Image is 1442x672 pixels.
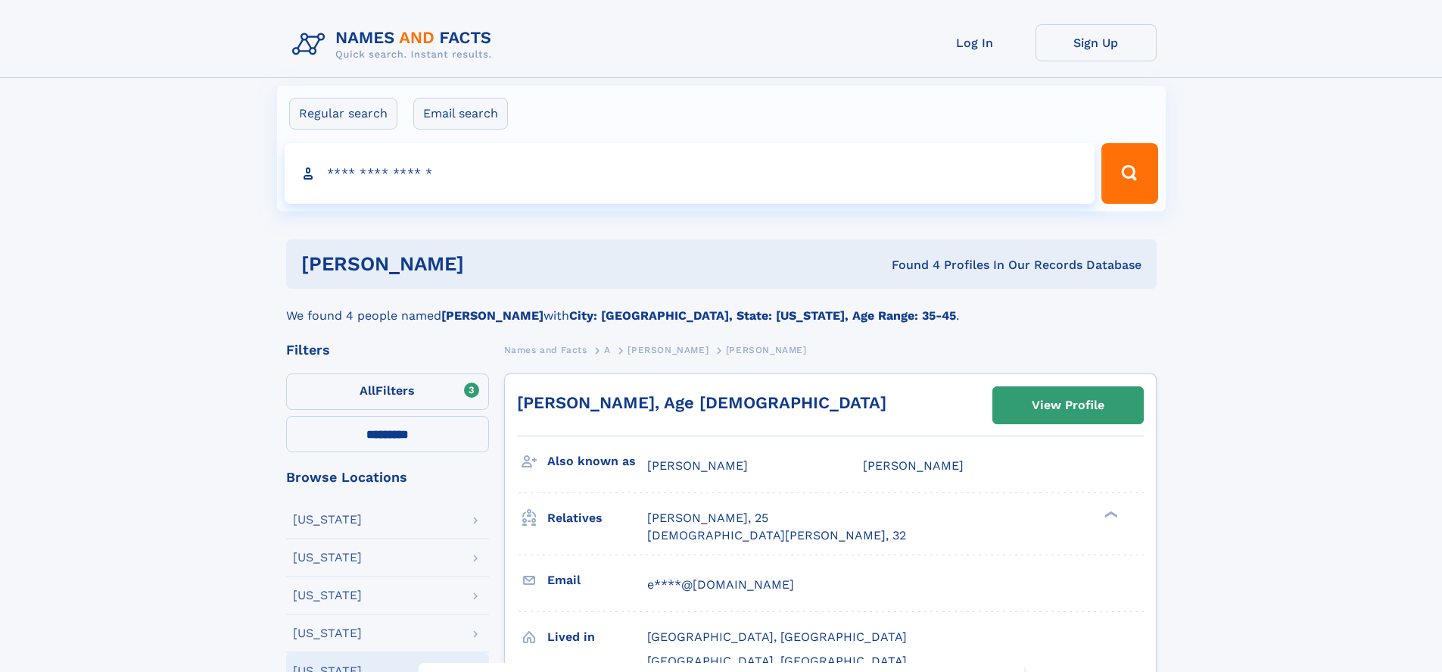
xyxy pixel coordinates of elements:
h3: Relatives [547,505,647,531]
span: All [360,383,375,398]
a: [DEMOGRAPHIC_DATA][PERSON_NAME], 32 [647,527,906,544]
span: [PERSON_NAME] [628,345,709,355]
b: City: [GEOGRAPHIC_DATA], State: [US_STATE], Age Range: 35-45 [569,308,956,323]
label: Email search [413,98,508,130]
span: [GEOGRAPHIC_DATA], [GEOGRAPHIC_DATA] [647,654,907,668]
h3: Email [547,567,647,593]
a: Sign Up [1036,24,1157,61]
div: View Profile [1032,388,1104,423]
div: Found 4 Profiles In Our Records Database [677,257,1141,273]
div: Filters [286,343,489,357]
span: [PERSON_NAME] [647,458,748,473]
div: [US_STATE] [293,552,362,564]
a: [PERSON_NAME], 25 [647,510,768,527]
a: [PERSON_NAME] [628,340,709,359]
label: Filters [286,374,489,410]
div: [US_STATE] [293,627,362,639]
a: A [604,340,611,359]
span: A [604,345,611,355]
span: [PERSON_NAME] [726,345,807,355]
div: ❯ [1101,510,1119,520]
div: We found 4 people named with . [286,289,1157,325]
a: View Profile [993,387,1143,424]
button: Search Button [1101,143,1157,204]
a: [PERSON_NAME], Age [DEMOGRAPHIC_DATA] [517,393,886,412]
img: Logo Names and Facts [286,24,504,65]
label: Regular search [289,98,397,130]
h1: [PERSON_NAME] [301,255,678,273]
a: Names and Facts [504,340,587,359]
span: [GEOGRAPHIC_DATA], [GEOGRAPHIC_DATA] [647,630,907,644]
span: [PERSON_NAME] [863,458,964,473]
div: Browse Locations [286,470,489,484]
h3: Lived in [547,624,647,650]
a: Log In [914,24,1036,61]
input: search input [285,143,1095,204]
div: [US_STATE] [293,589,362,602]
h3: Also known as [547,449,647,474]
div: [US_STATE] [293,514,362,526]
b: [PERSON_NAME] [441,308,543,323]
